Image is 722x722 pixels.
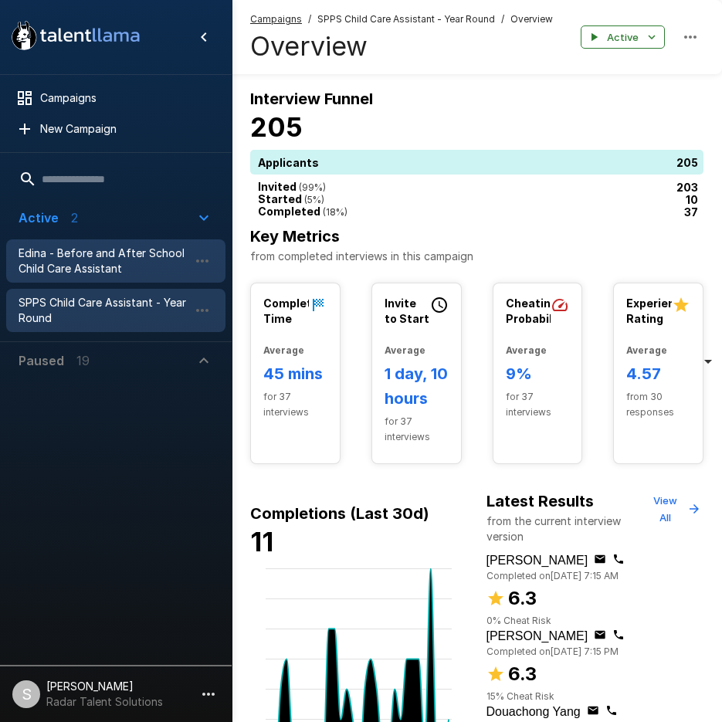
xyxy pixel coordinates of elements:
p: from the current interview version [486,514,646,544]
b: Latest Results [486,492,594,510]
h4: Overview [250,30,553,63]
button: View All [645,489,703,530]
div: Click to copy [587,704,599,720]
h6: 4.57 [626,361,690,386]
div: Click to copy [594,629,606,644]
span: for 37 interviews [506,389,570,420]
span: Overall score out of 10 [486,659,704,689]
span: Overview [510,12,553,27]
b: Cheating Probability [506,297,567,325]
div: Click to copy [612,553,625,568]
h6: 9% [506,361,570,386]
h6: 1 day, 10 hours [385,361,449,411]
b: 6.3 [508,663,537,685]
h6: 45 mins [263,361,327,386]
b: Average [263,344,304,356]
b: 6.3 [508,587,537,609]
b: Average [506,344,547,356]
button: Active [581,25,665,49]
span: for 37 interviews [385,414,449,445]
span: ( 99 %) [297,181,326,193]
span: from 30 responses [626,389,690,420]
p: Completed [258,203,347,220]
span: / [308,12,311,27]
b: Interview Funnel [250,90,373,108]
b: Average [385,344,425,356]
p: Started [258,191,324,208]
div: Click to copy [605,704,618,720]
span: Completed on [DATE] 7:15 AM [486,568,619,584]
p: 37 [684,204,698,220]
span: 0 % Cheat Risk [486,615,551,626]
span: for 37 interviews [263,389,327,420]
span: 15 % Cheat Risk [486,690,554,702]
p: 205 [676,154,698,171]
p: from completed interviews in this campaign [250,249,703,264]
p: 10 [686,192,698,208]
span: ( 5 %) [302,194,324,205]
b: 11 [250,526,273,558]
b: 205 [250,111,303,143]
b: Key Metrics [250,227,340,246]
p: Invited [258,178,326,195]
p: [PERSON_NAME] [486,554,588,568]
b: Completion Time [263,297,329,325]
b: Invite to Start [385,297,429,325]
p: [PERSON_NAME] [486,629,588,643]
span: ( 18 %) [320,206,347,218]
p: 203 [676,179,698,195]
u: Campaigns [250,13,302,25]
p: Douachong Yang [486,705,581,719]
span: SPPS Child Care Assistant - Year Round [317,12,495,27]
b: Average [626,344,667,356]
span: / [501,12,504,27]
div: Click to copy [594,553,606,568]
b: Experience Rating [626,297,689,325]
span: Completed on [DATE] 7:15 PM [486,644,619,659]
b: Completions (Last 30d) [250,504,429,523]
div: Click to copy [612,629,625,644]
span: Overall score out of 10 [486,584,704,613]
